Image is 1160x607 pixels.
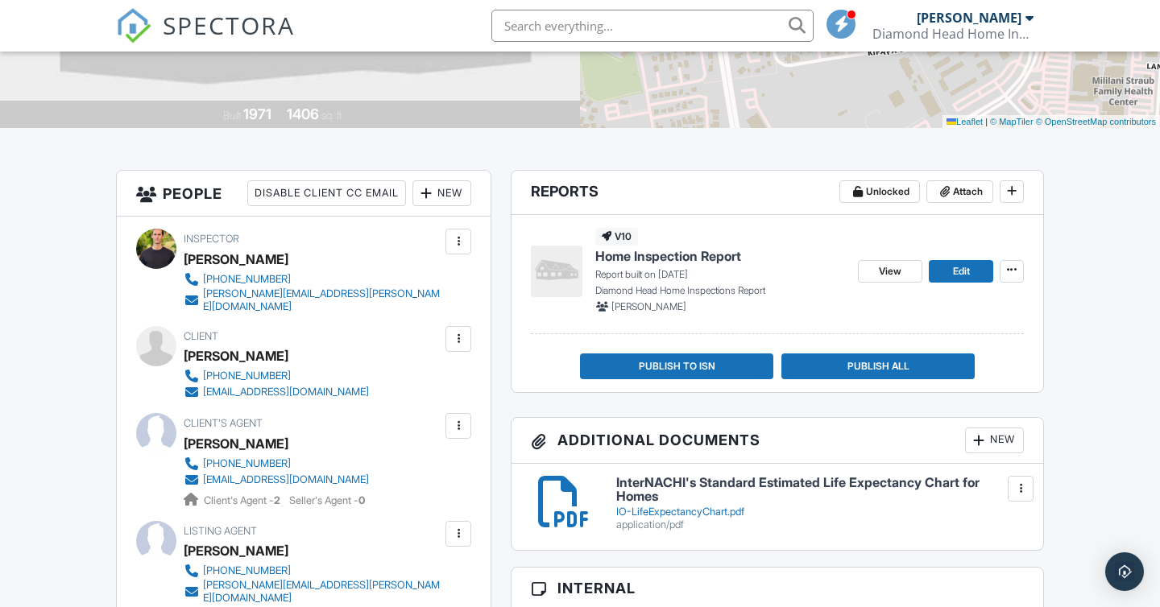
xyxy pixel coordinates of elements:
a: [PHONE_NUMBER] [184,456,369,472]
a: SPECTORA [116,22,295,56]
a: [PHONE_NUMBER] [184,271,441,287]
div: [EMAIL_ADDRESS][DOMAIN_NAME] [203,473,369,486]
div: New [412,180,471,206]
div: [PERSON_NAME] [917,10,1021,26]
a: InterNACHI's Standard Estimated Life Expectancy Chart for Homes IO-LifeExpectancyChart.pdf applic... [616,476,1024,531]
div: [PERSON_NAME][EMAIL_ADDRESS][PERSON_NAME][DOMAIN_NAME] [203,287,441,313]
div: 1406 [287,105,319,122]
a: [PERSON_NAME][EMAIL_ADDRESS][PERSON_NAME][DOMAIN_NAME] [184,287,441,313]
div: [PERSON_NAME] [184,247,288,271]
span: | [985,117,988,126]
span: Listing Agent [184,525,257,537]
div: [PHONE_NUMBER] [203,273,291,286]
div: [PERSON_NAME] [184,539,288,563]
div: New [965,427,1024,453]
a: [PHONE_NUMBER] [184,563,441,579]
a: Leaflet [947,117,983,126]
div: [PHONE_NUMBER] [203,564,291,577]
h6: InterNACHI's Standard Estimated Life Expectancy Chart for Homes [616,476,1024,504]
div: [PERSON_NAME] [184,432,288,456]
a: © MapTiler [990,117,1034,126]
a: © OpenStreetMap contributors [1036,117,1156,126]
span: Client's Agent - [204,494,283,506]
strong: 2 [274,494,280,506]
div: [PHONE_NUMBER] [203,370,291,382]
div: Open Intercom Messenger [1105,552,1144,591]
strong: 0 [358,494,365,506]
span: Client's Agent [184,417,263,429]
a: [EMAIL_ADDRESS][DOMAIN_NAME] [184,472,369,488]
div: [PERSON_NAME][EMAIL_ADDRESS][PERSON_NAME][DOMAIN_NAME] [203,579,441,605]
span: Seller's Agent - [289,494,365,506]
span: Client [184,330,218,342]
input: Search everything... [491,10,814,42]
a: [PHONE_NUMBER] [184,368,369,384]
a: [EMAIL_ADDRESS][DOMAIN_NAME] [184,384,369,400]
div: application/pdf [616,518,1024,531]
div: Disable Client CC Email [247,180,406,206]
h3: Additional Documents [512,418,1043,464]
div: [PHONE_NUMBER] [203,457,291,470]
span: sq. ft. [321,109,344,122]
span: SPECTORA [163,8,295,42]
h3: People [117,171,491,217]
div: [EMAIL_ADDRESS][DOMAIN_NAME] [203,386,369,398]
div: [PERSON_NAME] [184,344,288,368]
div: Diamond Head Home Inspections [872,26,1034,42]
img: The Best Home Inspection Software - Spectora [116,8,151,43]
div: 1971 [243,105,271,122]
a: [PERSON_NAME][EMAIL_ADDRESS][PERSON_NAME][DOMAIN_NAME] [184,579,441,605]
span: Built [223,109,241,122]
div: IO-LifeExpectancyChart.pdf [616,506,1024,518]
span: Inspector [184,233,239,245]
